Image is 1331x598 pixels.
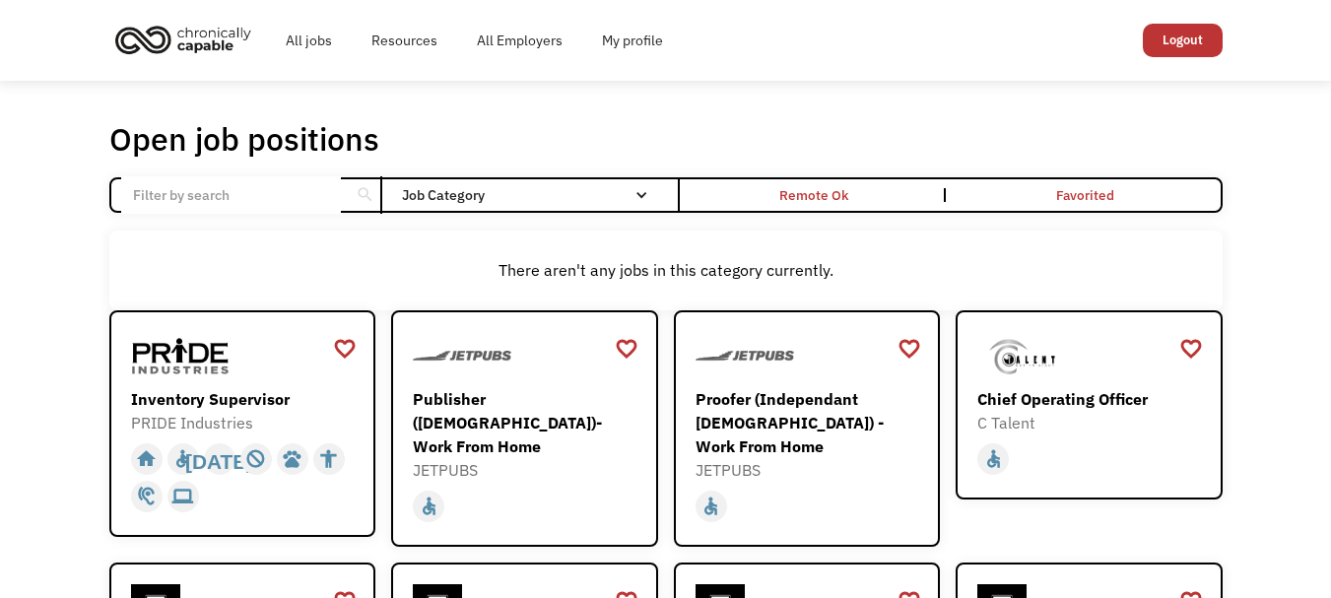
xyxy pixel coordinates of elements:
div: hearing [136,482,157,511]
div: [DATE] [185,444,253,474]
div: accessibility [318,444,339,474]
a: All Employers [457,9,582,72]
div: Job Category [402,188,667,202]
a: Remote Ok [680,179,950,211]
div: C Talent [977,411,1206,434]
img: Chronically Capable logo [109,18,257,61]
img: JETPUBS [413,332,511,381]
div: Remote Ok [779,183,848,207]
div: Inventory Supervisor [131,387,360,411]
div: Job Category [402,179,667,211]
div: accessible [700,492,721,521]
div: PRIDE Industries [131,411,360,434]
form: Email Form [109,177,1223,213]
a: Logout [1143,24,1223,57]
a: JETPUBSProofer (Independant [DEMOGRAPHIC_DATA]) - Work From HomeJETPUBSaccessible [674,310,941,547]
div: JETPUBS [696,458,924,482]
div: computer [172,482,193,511]
div: There aren't any jobs in this category currently. [119,258,1213,282]
div: JETPUBS [413,458,641,482]
a: favorite_border [615,334,638,364]
a: favorite_border [333,334,357,364]
a: favorite_border [1179,334,1203,364]
img: PRIDE Industries [131,332,230,381]
a: All jobs [266,9,352,72]
a: PRIDE IndustriesInventory SupervisorPRIDE Industrieshomeaccessible[DATE]not_interestedpetsaccessi... [109,310,376,537]
a: JETPUBSPublisher ([DEMOGRAPHIC_DATA])- Work From HomeJETPUBSaccessible [391,310,658,547]
img: JETPUBS [696,332,794,381]
div: accessible [983,444,1004,474]
div: not_interested [245,444,266,474]
a: My profile [582,9,683,72]
div: home [136,444,157,474]
a: home [109,18,266,61]
div: pets [282,444,302,474]
img: C Talent [977,332,1076,381]
div: accessible [419,492,439,521]
a: Favorited [950,179,1220,211]
a: C TalentChief Operating OfficerC Talentaccessible [956,310,1223,499]
h1: Open job positions [109,119,379,159]
div: Chief Operating Officer [977,387,1206,411]
input: Filter by search [121,176,341,214]
div: search [356,180,374,210]
a: favorite_border [898,334,921,364]
div: accessible [172,444,193,474]
div: Publisher ([DEMOGRAPHIC_DATA])- Work From Home [413,387,641,458]
div: Proofer (Independant [DEMOGRAPHIC_DATA]) - Work From Home [696,387,924,458]
a: Resources [352,9,457,72]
